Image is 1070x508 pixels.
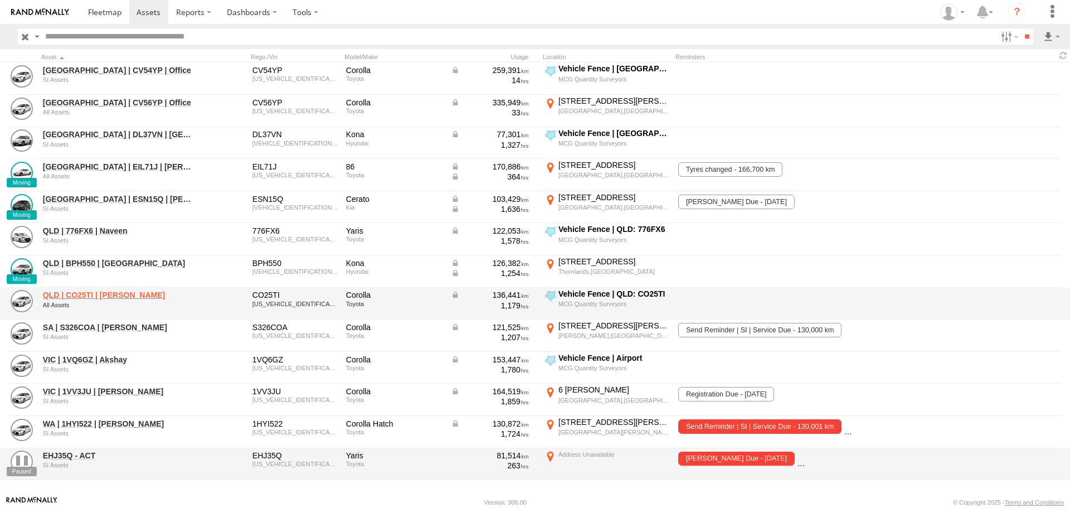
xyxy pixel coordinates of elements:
div: Kona [346,258,443,268]
a: [GEOGRAPHIC_DATA] | EIL71J | [PERSON_NAME] [43,162,196,172]
div: Toyota [346,236,443,243]
div: MCG Quantity Surveyors [558,300,669,308]
a: WA | 1HYI522 | [PERSON_NAME] [43,419,196,429]
a: QLD | 776FX6 | Naveen [43,226,196,236]
div: Yaris [346,226,443,236]
div: 1VQ6GZ [252,355,338,365]
div: 14 [451,75,529,85]
div: Kona [346,129,443,139]
div: JTNKU3JE80J593086 [252,396,338,403]
a: View Asset Details [11,194,33,216]
div: DL37VN [252,129,338,139]
div: 1,207 [451,332,529,342]
div: undefined [43,76,196,83]
div: Data from Vehicle CANbus [451,386,529,396]
div: undefined [43,302,196,308]
div: MCG Quantity Surveyors [558,236,669,244]
div: Toyota [346,172,443,178]
div: Toyota [346,365,443,371]
a: VIC | 1VV3JU | [PERSON_NAME] [43,386,196,396]
a: View Asset Details [11,419,33,441]
div: © Copyright 2025 - [953,499,1064,506]
div: Jessica Garbutt [936,4,969,21]
div: undefined [43,205,196,212]
div: Corolla [346,65,443,75]
div: undefined [43,462,196,468]
label: Click to View Current Location [543,257,671,287]
a: View Asset Details [11,129,33,152]
div: 1,327 [451,140,529,150]
div: undefined [43,430,196,437]
div: Toyota [346,108,443,114]
a: View Asset Details [11,258,33,280]
div: undefined [43,109,196,115]
div: Toyota [346,301,443,307]
div: undefined [43,269,196,276]
div: JTNKU3JE30J512446 [252,332,338,339]
i: ? [1008,3,1026,21]
label: Export results as... [1042,28,1061,45]
div: 263 [451,461,529,471]
div: Hyundai [346,140,443,147]
div: Version: 306.00 [484,499,527,506]
div: BPH550 [252,258,338,268]
label: Click to View Current Location [543,224,671,254]
a: QLD | CO25TI | [PERSON_NAME] [43,290,196,300]
span: Registration Due - 26/11/2025 [678,387,774,401]
a: [GEOGRAPHIC_DATA] | CV56YP | Office [43,98,196,108]
div: [GEOGRAPHIC_DATA],[GEOGRAPHIC_DATA] [558,204,669,211]
div: JTNKU3JE90J114822 [252,108,338,114]
div: ESN15Q [252,194,338,204]
div: Cerato [346,194,443,204]
div: Corolla [346,290,443,300]
a: View Asset Details [11,322,33,345]
div: Corolla Hatch [346,419,443,429]
div: [GEOGRAPHIC_DATA],[GEOGRAPHIC_DATA] [558,171,669,179]
div: MCG Quantity Surveyors [558,139,669,147]
div: Vehicle Fence | QLD: CO25TI [558,289,669,299]
div: Toyota [346,461,443,467]
label: Click to View Current Location [543,449,671,480]
div: undefined [43,366,196,372]
div: [STREET_ADDRESS] [558,160,669,170]
span: Refresh [1057,50,1070,61]
div: CV54YP [252,65,338,75]
div: Data from Vehicle CANbus [451,162,529,172]
a: View Asset Details [11,290,33,312]
a: View Asset Details [11,386,33,409]
div: Data from Vehicle CANbus [451,268,529,278]
div: [STREET_ADDRESS][PERSON_NAME] [558,417,669,427]
div: Kia [346,204,443,211]
div: Usage [449,53,538,61]
div: [STREET_ADDRESS][PERSON_NAME] [558,96,669,106]
a: View Asset Details [11,355,33,377]
label: Click to View Current Location [543,385,671,415]
label: Click to View Current Location [543,417,671,447]
a: View Asset Details [11,162,33,184]
a: EHJ35Q - ACT [43,451,196,461]
span: Send Reminder | SI | Service Due - 130,001 km [678,419,842,434]
label: Click to View Current Location [543,160,671,190]
a: [GEOGRAPHIC_DATA] | ESN15Q | [PERSON_NAME] [43,194,196,204]
a: [GEOGRAPHIC_DATA] | DL37VN | [GEOGRAPHIC_DATA] [43,129,196,139]
div: [GEOGRAPHIC_DATA][PERSON_NAME],[GEOGRAPHIC_DATA] [558,428,669,436]
div: [PERSON_NAME],[GEOGRAPHIC_DATA] [558,332,669,340]
div: Toyota [346,396,443,403]
a: View Asset Details [11,226,33,248]
div: [STREET_ADDRESS][PERSON_NAME] [558,321,669,331]
div: Rego./Vin [251,53,340,61]
div: MCG Quantity Surveyors [558,75,669,83]
div: JTNKU3JE00J116023 [252,75,338,82]
img: rand-logo.svg [11,8,69,16]
div: Vehicle Fence | QLD: 776FX6 [558,224,669,234]
span: Send Reminder | SI | Service Due - 130,000 km [678,323,842,337]
span: Rego Due - 13/03/2025 [678,452,794,466]
div: Data from Vehicle CANbus [451,194,529,204]
label: Click to View Current Location [543,353,671,383]
div: Vehicle Fence | [GEOGRAPHIC_DATA]: OFFICE [558,64,669,74]
div: Data from Vehicle CANbus [451,172,529,182]
div: Corolla [346,322,443,332]
label: Click to View Current Location [543,321,671,351]
div: Vehicle Fence | [GEOGRAPHIC_DATA]: DL37VN [558,128,669,138]
div: CV56YP [252,98,338,108]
